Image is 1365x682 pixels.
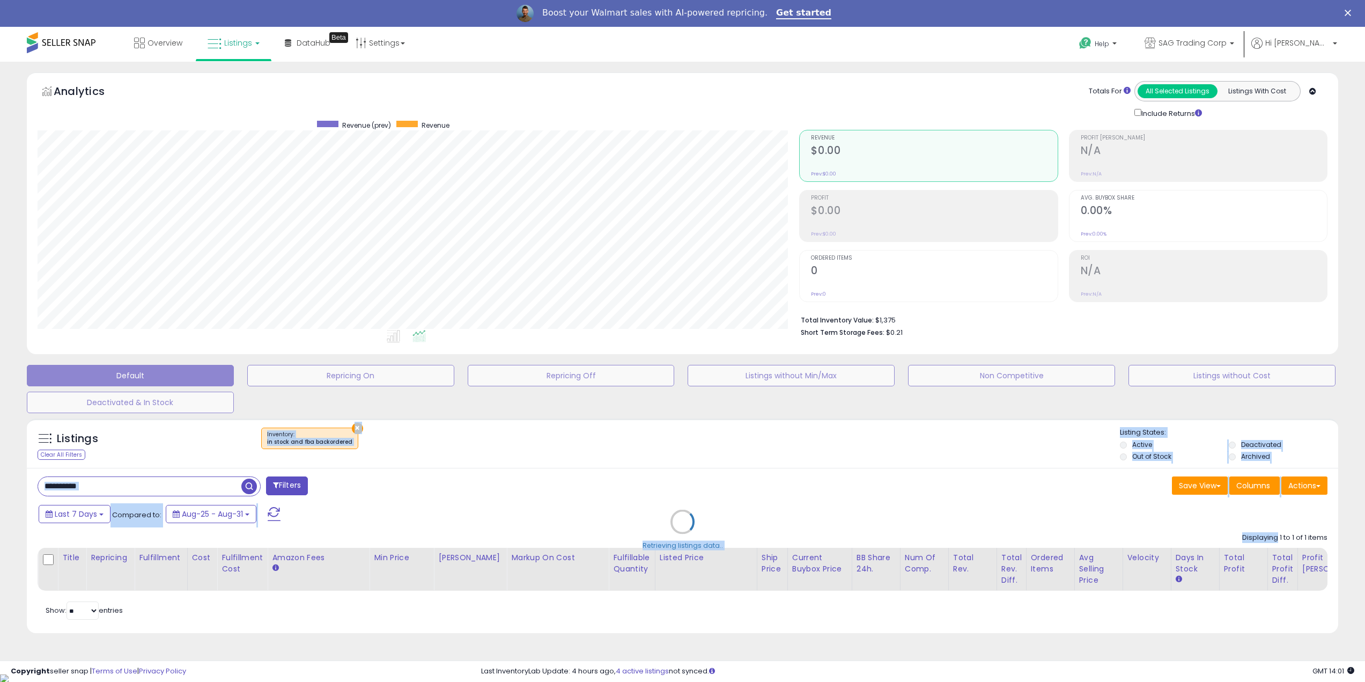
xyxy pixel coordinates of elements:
[801,328,884,337] b: Short Term Storage Fees:
[801,313,1319,326] li: $1,375
[54,84,126,101] h5: Analytics
[481,666,1354,677] div: Last InventoryLab Update: 4 hours ago, not synced.
[1081,204,1327,219] h2: 0.00%
[1345,10,1355,16] div: Close
[348,27,413,59] a: Settings
[11,666,186,677] div: seller snap | |
[247,365,454,386] button: Repricing On
[811,171,836,177] small: Prev: $0.00
[1081,144,1327,159] h2: N/A
[200,27,268,59] a: Listings
[811,204,1057,219] h2: $0.00
[1217,84,1297,98] button: Listings With Cost
[811,195,1057,201] span: Profit
[1081,291,1102,297] small: Prev: N/A
[811,144,1057,159] h2: $0.00
[1251,38,1337,62] a: Hi [PERSON_NAME]
[811,231,836,237] small: Prev: $0.00
[1312,666,1354,676] span: 2025-09-8 14:01 GMT
[886,327,903,338] span: $0.21
[1089,86,1131,97] div: Totals For
[468,365,675,386] button: Repricing Off
[1081,171,1102,177] small: Prev: N/A
[1137,27,1242,62] a: SAG Trading Corp
[224,38,252,48] span: Listings
[517,5,534,22] img: Profile image for Adrian
[811,255,1057,261] span: Ordered Items
[27,365,234,386] button: Default
[811,291,826,297] small: Prev: 0
[342,121,391,130] span: Revenue (prev)
[811,265,1057,279] h2: 0
[1081,135,1327,141] span: Profit [PERSON_NAME]
[1071,28,1127,62] a: Help
[1126,107,1215,119] div: Include Returns
[1081,265,1327,279] h2: N/A
[616,666,669,676] a: 4 active listings
[1079,36,1092,50] i: Get Help
[11,666,50,676] strong: Copyright
[27,392,234,413] button: Deactivated & In Stock
[1081,195,1327,201] span: Avg. Buybox Share
[1095,39,1109,48] span: Help
[422,121,449,130] span: Revenue
[1081,231,1106,237] small: Prev: 0.00%
[811,135,1057,141] span: Revenue
[1265,38,1330,48] span: Hi [PERSON_NAME]
[1138,84,1218,98] button: All Selected Listings
[329,32,348,43] div: Tooltip anchor
[1128,365,1336,386] button: Listings without Cost
[1081,255,1327,261] span: ROI
[297,38,330,48] span: DataHub
[688,365,895,386] button: Listings without Min/Max
[542,8,768,18] div: Boost your Walmart sales with AI-powered repricing.
[801,316,874,325] b: Total Inventory Value:
[643,540,723,550] div: Retrieving listings data..
[139,666,186,676] a: Privacy Policy
[1159,38,1227,48] span: SAG Trading Corp
[126,27,190,59] a: Overview
[776,8,831,19] a: Get started
[147,38,182,48] span: Overview
[92,666,137,676] a: Terms of Use
[277,27,338,59] a: DataHub
[908,365,1115,386] button: Non Competitive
